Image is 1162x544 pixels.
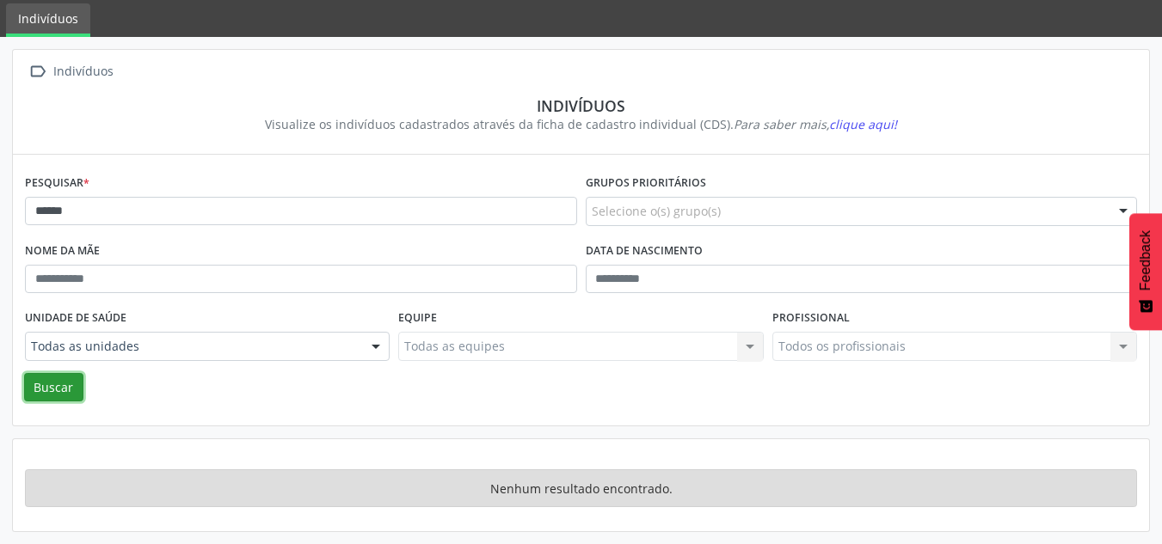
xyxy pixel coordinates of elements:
[37,96,1125,115] div: Indivíduos
[734,116,897,132] i: Para saber mais,
[6,3,90,37] a: Indivíduos
[31,338,354,355] span: Todas as unidades
[25,59,50,84] i: 
[25,305,126,332] label: Unidade de saúde
[25,59,116,84] a:  Indivíduos
[586,170,706,197] label: Grupos prioritários
[586,238,703,265] label: Data de nascimento
[829,116,897,132] span: clique aqui!
[50,59,116,84] div: Indivíduos
[1138,230,1153,290] span: Feedback
[25,238,100,265] label: Nome da mãe
[592,202,721,220] span: Selecione o(s) grupo(s)
[25,170,89,197] label: Pesquisar
[772,305,850,332] label: Profissional
[398,305,437,332] label: Equipe
[37,115,1125,133] div: Visualize os indivíduos cadastrados através da ficha de cadastro individual (CDS).
[24,373,83,402] button: Buscar
[1129,213,1162,330] button: Feedback - Mostrar pesquisa
[25,469,1137,507] div: Nenhum resultado encontrado.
